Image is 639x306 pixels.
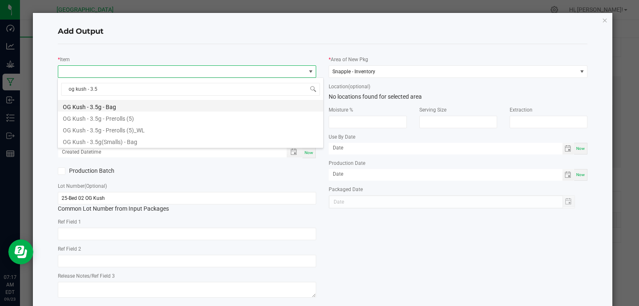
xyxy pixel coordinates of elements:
label: Area of New Pkg [331,56,368,63]
iframe: Resource center [8,239,33,264]
span: Toggle calendar [562,169,575,181]
span: Toggle popup [287,147,303,157]
label: Production Batch [58,167,181,175]
span: Now [576,172,585,177]
label: Serving Size [419,106,446,114]
label: Location [329,83,370,90]
span: Toggle calendar [562,143,575,154]
label: Release Notes/Ref Field 3 [58,272,115,280]
span: (Optional) [84,183,107,189]
h4: Add Output [58,26,588,37]
label: Use By Date [329,133,355,141]
span: Now [305,150,313,155]
label: Item [60,56,70,63]
input: Date [329,169,562,179]
input: Date [329,143,562,153]
span: No locations found for selected area [329,93,422,100]
label: Packaged Date [329,186,363,193]
span: (optional) [348,84,370,90]
div: Common Lot Number from Input Packages [58,192,317,213]
label: Ref Field 2 [58,245,81,253]
label: Ref Field 1 [58,218,81,226]
label: Production Date [329,159,365,167]
span: Snapple - Inventory [332,69,375,75]
label: Lot Number [58,182,107,190]
span: Now [576,146,585,151]
label: Moisture % [329,106,353,114]
label: Extraction [510,106,532,114]
input: Created Datetime [58,147,278,157]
